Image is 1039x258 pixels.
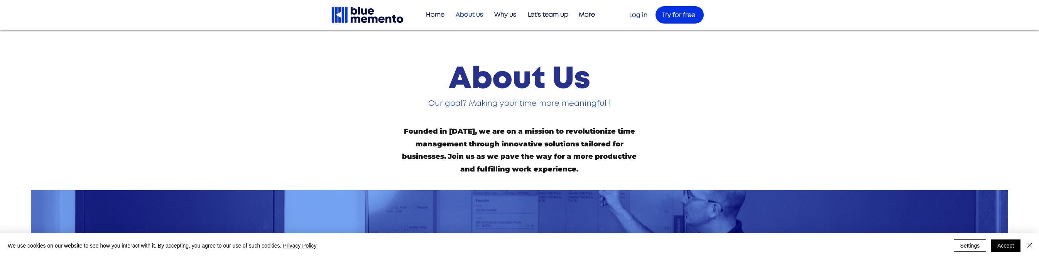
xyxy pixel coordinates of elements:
span: Founded in [DATE], we are on a mission to revolutionize time management through innovative soluti... [402,127,637,173]
a: Home [419,8,448,21]
span: About Us [449,64,590,94]
span: We use cookies on our website to see how you interact with it. By accepting, you agree to our use... [8,242,317,249]
span: Our goal? Making your time more meaningful ! [428,100,611,107]
span: Try for free [662,12,695,18]
button: Settings [954,239,987,252]
a: Let's team up [520,8,572,21]
a: Log in [629,12,647,18]
p: Home [422,8,448,21]
img: Blue Memento black logo [331,6,404,24]
button: Close [1025,239,1034,252]
p: Why us [490,8,520,21]
a: Try for free [655,6,704,24]
a: Privacy Policy [283,243,316,249]
a: About us [448,8,487,21]
p: More [575,8,599,21]
a: Why us [487,8,520,21]
nav: Site [419,8,599,21]
img: Close [1025,241,1034,250]
button: Accept [991,239,1020,252]
p: About us [452,8,487,21]
p: Let's team up [524,8,572,21]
